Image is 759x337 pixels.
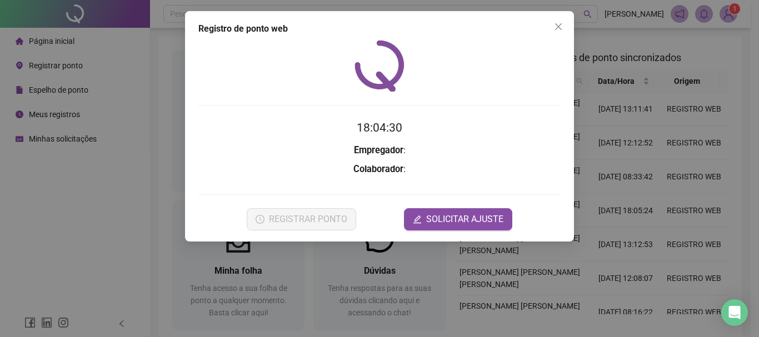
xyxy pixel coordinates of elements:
h3: : [198,162,561,177]
div: Registro de ponto web [198,22,561,36]
h3: : [198,143,561,158]
span: edit [413,215,422,224]
button: editSOLICITAR AJUSTE [404,208,512,230]
span: SOLICITAR AJUSTE [426,213,503,226]
button: REGISTRAR PONTO [247,208,356,230]
button: Close [550,18,567,36]
strong: Empregador [354,145,403,155]
strong: Colaborador [353,164,403,174]
time: 18:04:30 [357,121,402,134]
span: close [554,22,563,31]
img: QRPoint [354,40,405,92]
div: Open Intercom Messenger [721,299,748,326]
